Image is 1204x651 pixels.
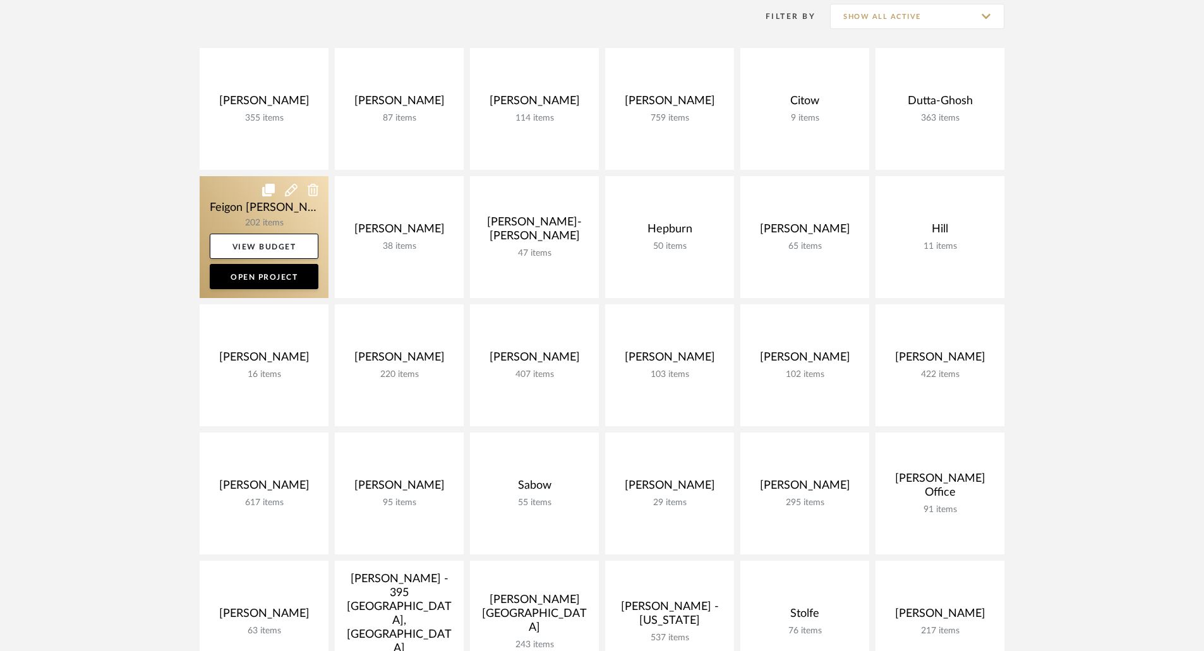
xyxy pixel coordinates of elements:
[615,222,724,241] div: Hepburn
[886,472,994,505] div: [PERSON_NAME] Office
[210,234,318,259] a: View Budget
[345,498,454,508] div: 95 items
[750,94,859,113] div: Citow
[750,369,859,380] div: 102 items
[750,241,859,252] div: 65 items
[886,241,994,252] div: 11 items
[886,607,994,626] div: [PERSON_NAME]
[750,498,859,508] div: 295 items
[345,113,454,124] div: 87 items
[480,479,589,498] div: Sabow
[210,113,318,124] div: 355 items
[886,369,994,380] div: 422 items
[345,94,454,113] div: [PERSON_NAME]
[210,498,318,508] div: 617 items
[210,264,318,289] a: Open Project
[750,222,859,241] div: [PERSON_NAME]
[615,600,724,633] div: [PERSON_NAME] - [US_STATE]
[615,113,724,124] div: 759 items
[480,215,589,248] div: [PERSON_NAME]-[PERSON_NAME]
[480,350,589,369] div: [PERSON_NAME]
[750,113,859,124] div: 9 items
[886,626,994,636] div: 217 items
[480,498,589,508] div: 55 items
[750,350,859,369] div: [PERSON_NAME]
[345,222,454,241] div: [PERSON_NAME]
[210,94,318,113] div: [PERSON_NAME]
[480,640,589,650] div: 243 items
[886,350,994,369] div: [PERSON_NAME]
[749,10,816,23] div: Filter By
[210,369,318,380] div: 16 items
[615,633,724,643] div: 537 items
[886,222,994,241] div: Hill
[480,113,589,124] div: 114 items
[750,607,859,626] div: Stolfe
[345,369,454,380] div: 220 items
[750,479,859,498] div: [PERSON_NAME]
[886,94,994,113] div: Dutta-Ghosh
[210,626,318,636] div: 63 items
[480,94,589,113] div: [PERSON_NAME]
[480,248,589,259] div: 47 items
[615,350,724,369] div: [PERSON_NAME]
[615,369,724,380] div: 103 items
[345,479,454,498] div: [PERSON_NAME]
[480,593,589,640] div: [PERSON_NAME][GEOGRAPHIC_DATA]
[886,113,994,124] div: 363 items
[615,94,724,113] div: [PERSON_NAME]
[210,479,318,498] div: [PERSON_NAME]
[480,369,589,380] div: 407 items
[886,505,994,515] div: 91 items
[615,498,724,508] div: 29 items
[210,607,318,626] div: [PERSON_NAME]
[210,350,318,369] div: [PERSON_NAME]
[345,350,454,369] div: [PERSON_NAME]
[615,479,724,498] div: [PERSON_NAME]
[750,626,859,636] div: 76 items
[345,241,454,252] div: 38 items
[615,241,724,252] div: 50 items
